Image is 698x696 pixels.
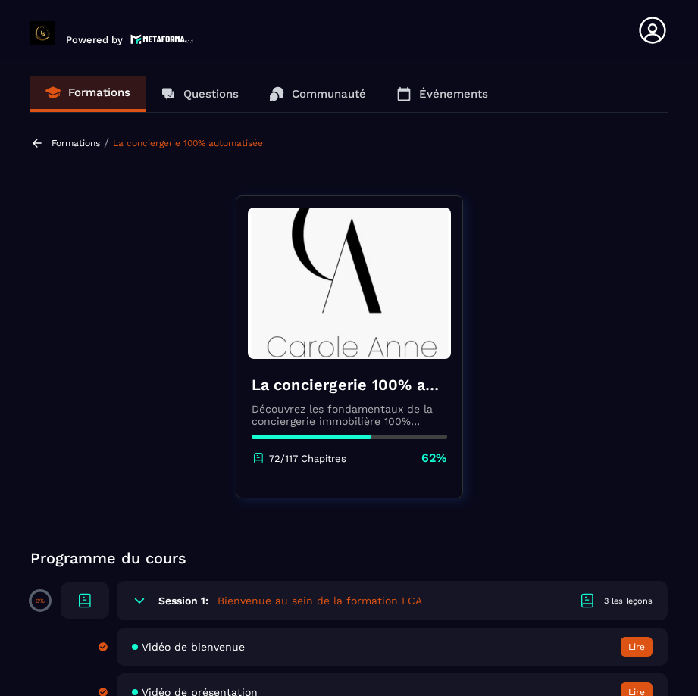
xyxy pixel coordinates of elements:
[68,86,130,99] p: Formations
[183,87,239,101] p: Questions
[113,138,263,148] a: La conciergerie 100% automatisée
[421,450,447,467] p: 62%
[30,76,146,112] a: Formations
[66,34,123,45] p: Powered by
[381,76,503,112] a: Événements
[36,598,45,604] p: 0%
[621,637,653,657] button: Lire
[30,548,668,569] p: Programme du cours
[248,208,451,359] img: banner
[30,21,55,45] img: logo-branding
[252,403,447,427] p: Découvrez les fondamentaux de la conciergerie immobilière 100% automatisée. Cette formation est c...
[252,374,447,395] h4: La conciergerie 100% automatisée
[269,453,346,464] p: 72/117 Chapitres
[158,595,208,607] h6: Session 1:
[104,136,109,150] span: /
[419,87,488,101] p: Événements
[130,33,194,45] img: logo
[604,595,653,607] div: 3 les leçons
[218,593,422,608] h5: Bienvenue au sein de la formation LCA
[292,87,366,101] p: Communauté
[254,76,381,112] a: Communauté
[146,76,254,112] a: Questions
[142,641,245,653] span: Vidéo de bienvenue
[52,138,100,148] a: Formations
